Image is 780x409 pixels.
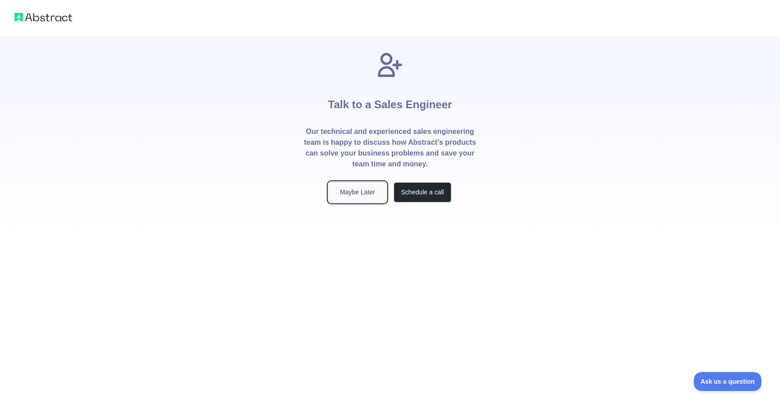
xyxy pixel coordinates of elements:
[394,182,451,202] button: Schedule a call
[303,126,477,170] p: Our technical and experienced sales engineering team is happy to discuss how Abstract's products ...
[328,79,452,126] h1: Talk to a Sales Engineer
[14,11,72,23] img: Abstract logo
[329,182,386,202] button: Maybe Later
[694,372,762,391] iframe: Toggle Customer Support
